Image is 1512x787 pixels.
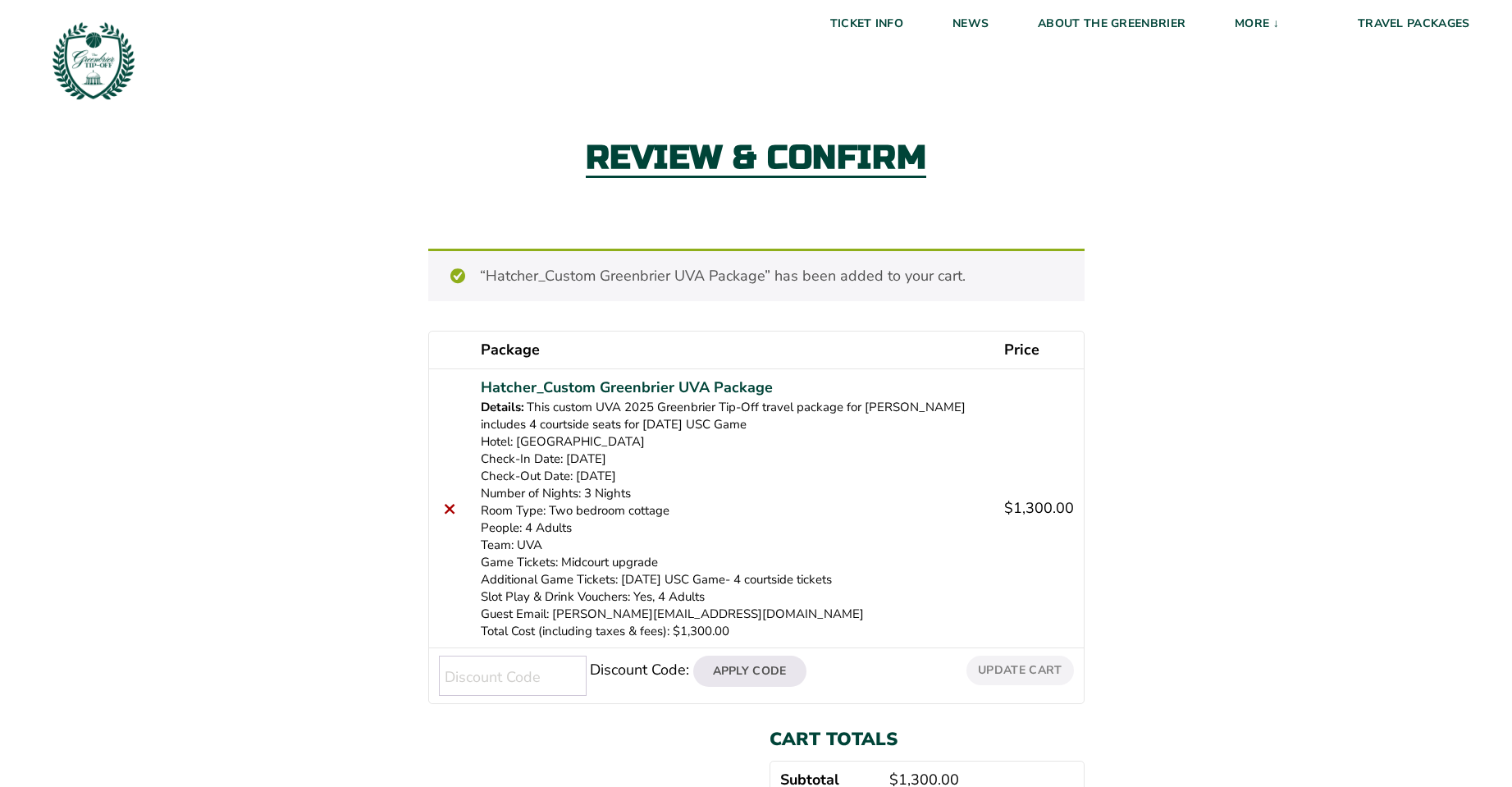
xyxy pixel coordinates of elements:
[770,729,1085,750] h2: Cart totals
[439,497,461,519] a: Remove this item
[481,623,984,640] p: Total Cost (including taxes & fees): $1,300.00
[994,332,1084,368] th: Price
[966,656,1073,684] button: Update cart
[1004,498,1013,518] span: $
[481,399,524,416] dt: Details:
[471,332,994,368] th: Package
[439,656,587,696] input: Discount Code
[1004,498,1074,518] bdi: 1,300.00
[49,16,138,105] img: Greenbrier Tip-Off
[428,249,1085,301] div: “Hatcher_Custom Greenbrier UVA Package” has been added to your cart.
[586,141,927,178] h2: Review & Confirm
[693,656,806,687] button: Apply Code
[481,377,773,399] a: Hatcher_Custom Greenbrier UVA Package
[481,399,984,623] p: This custom UVA 2025 Greenbrier Tip-Off travel package for [PERSON_NAME] includes 4 courtside sea...
[590,660,689,679] label: Discount Code:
